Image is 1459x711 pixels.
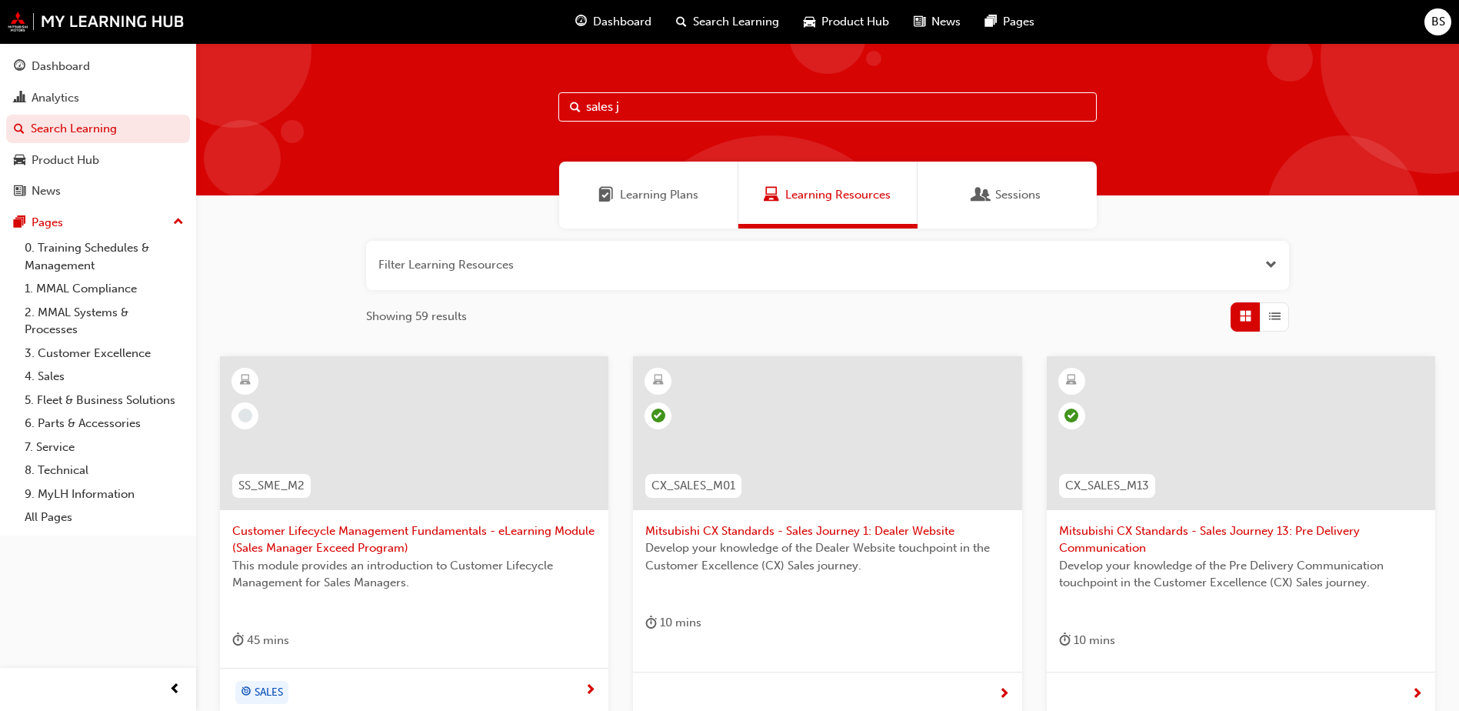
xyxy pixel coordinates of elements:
a: Analytics [6,84,190,112]
span: Learning Plans [620,186,698,204]
span: learningRecordVerb_PASS-icon [1064,409,1078,422]
span: Develop your knowledge of the Dealer Website touchpoint in the Customer Excellence (CX) Sales jou... [645,539,1009,574]
span: Learning Resources [764,186,779,204]
span: learningRecordVerb_PASS-icon [651,409,665,422]
a: 6. Parts & Accessories [18,412,190,436]
img: mmal [8,12,185,32]
span: Mitsubishi CX Standards - Sales Journey 13: Pre Delivery Communication [1059,522,1423,557]
span: Sessions [974,186,989,204]
button: DashboardAnalyticsSearch LearningProduct HubNews [6,49,190,209]
a: 2. MMAL Systems & Processes [18,301,190,342]
span: prev-icon [169,680,181,699]
span: This module provides an introduction to Customer Lifecycle Management for Sales Managers. [232,557,596,592]
span: news-icon [14,185,25,199]
span: SALES [255,684,283,702]
a: Dashboard [6,52,190,81]
a: guage-iconDashboard [563,6,664,38]
span: Customer Lifecycle Management Fundamentals - eLearning Module (Sales Manager Exceed Program) [232,522,596,557]
span: chart-icon [14,92,25,105]
div: Analytics [32,89,79,107]
a: 5. Fleet & Business Solutions [18,389,190,412]
div: News [32,182,61,200]
span: Pages [1003,13,1034,31]
span: Search [570,98,581,116]
span: List [1269,308,1281,325]
a: 9. MyLH Information [18,482,190,506]
div: Dashboard [32,58,90,75]
span: search-icon [676,12,687,32]
a: search-iconSearch Learning [664,6,791,38]
span: learningResourceType_ELEARNING-icon [653,371,664,391]
a: Product Hub [6,146,190,175]
a: 7. Service [18,436,190,459]
span: car-icon [804,12,815,32]
div: Product Hub [32,152,99,169]
span: learningResourceType_ELEARNING-icon [240,371,251,391]
span: guage-icon [14,60,25,74]
input: Search... [558,92,1097,122]
button: Open the filter [1265,256,1277,274]
a: pages-iconPages [973,6,1047,38]
span: news-icon [914,12,925,32]
div: 45 mins [232,631,289,650]
a: News [6,177,190,205]
span: News [931,13,961,31]
button: Pages [6,209,190,237]
span: up-icon [173,212,184,232]
a: 1. MMAL Compliance [18,277,190,301]
a: SessionsSessions [918,162,1097,229]
button: BS [1424,8,1451,35]
a: news-iconNews [901,6,973,38]
div: 10 mins [1059,631,1115,650]
span: Search Learning [693,13,779,31]
span: SS_SME_M2 [238,477,305,495]
span: Grid [1240,308,1251,325]
span: next-icon [585,684,596,698]
span: duration-icon [1059,631,1071,650]
a: 3. Customer Excellence [18,342,190,366]
span: Sessions [995,186,1041,204]
span: duration-icon [645,613,657,633]
span: next-icon [1411,688,1423,702]
span: Learning Resources [785,186,891,204]
span: next-icon [998,688,1010,702]
span: pages-icon [14,216,25,230]
span: duration-icon [232,631,244,650]
a: car-iconProduct Hub [791,6,901,38]
a: Learning ResourcesLearning Resources [738,162,918,229]
span: Mitsubishi CX Standards - Sales Journey 1: Dealer Website [645,522,1009,540]
span: CX_SALES_M13 [1065,477,1149,495]
a: Search Learning [6,115,190,143]
div: Pages [32,214,63,232]
span: Product Hub [821,13,889,31]
a: All Pages [18,506,190,529]
span: BS [1431,13,1445,31]
span: Develop your knowledge of the Pre Delivery Communication touchpoint in the Customer Excellence (C... [1059,557,1423,592]
span: target-icon [241,683,251,703]
span: Dashboard [593,13,651,31]
a: 4. Sales [18,365,190,389]
span: learningRecordVerb_NONE-icon [238,409,252,422]
span: Showing 59 results [366,308,467,325]
span: Learning Plans [598,186,614,204]
span: pages-icon [985,12,997,32]
div: 10 mins [645,613,701,633]
a: Learning PlansLearning Plans [559,162,738,229]
span: CX_SALES_M01 [651,477,735,495]
span: guage-icon [575,12,587,32]
a: 8. Technical [18,459,190,482]
span: learningResourceType_ELEARNING-icon [1066,371,1077,391]
a: 0. Training Schedules & Management [18,236,190,277]
span: search-icon [14,122,25,136]
span: car-icon [14,154,25,168]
